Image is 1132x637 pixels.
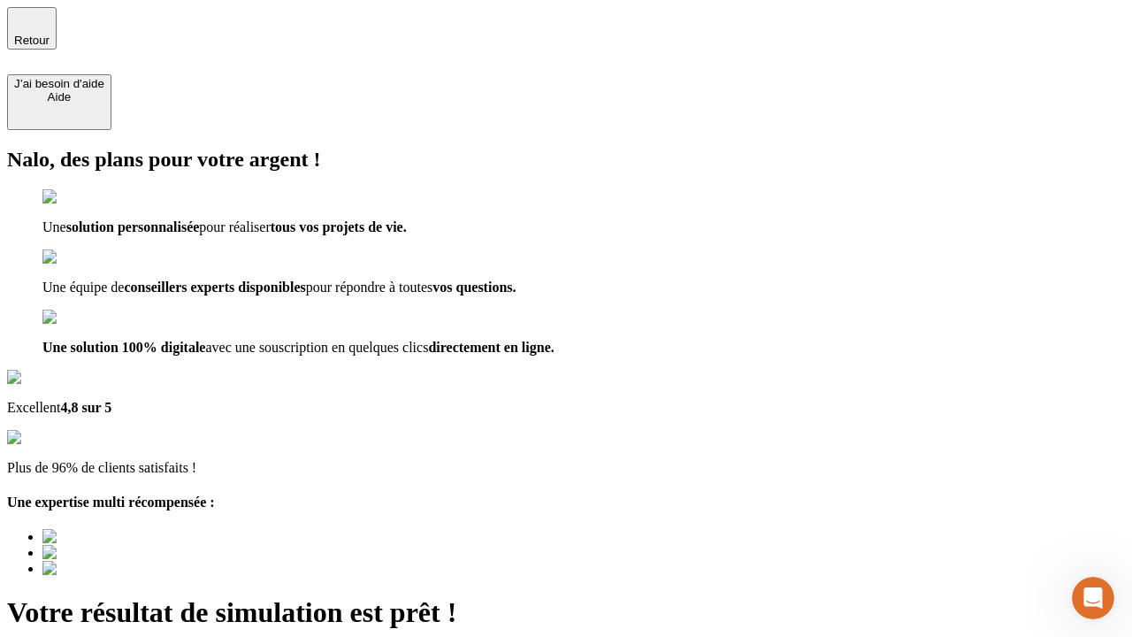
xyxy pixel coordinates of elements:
[124,280,305,295] span: conseillers experts disponibles
[7,430,95,446] img: reviews stars
[7,7,57,50] button: Retour
[7,596,1125,629] h1: Votre résultat de simulation est prêt !
[42,249,119,265] img: checkmark
[14,90,104,104] div: Aide
[7,370,110,386] img: Google Review
[199,219,270,234] span: pour réaliser
[42,545,206,561] img: Best savings advice award
[42,310,119,326] img: checkmark
[66,219,200,234] span: solution personnalisée
[7,400,60,415] span: Excellent
[42,189,119,205] img: checkmark
[42,561,206,577] img: Best savings advice award
[7,495,1125,510] h4: Une expertise multi récompensée :
[7,148,1125,172] h2: Nalo, des plans pour votre argent !
[7,74,111,130] button: J’ai besoin d'aideAide
[205,340,428,355] span: avec une souscription en quelques clics
[271,219,407,234] span: tous vos projets de vie.
[306,280,433,295] span: pour répondre à toutes
[42,280,124,295] span: Une équipe de
[42,340,205,355] span: Une solution 100% digitale
[1072,577,1114,619] iframe: Intercom live chat
[60,400,111,415] span: 4,8 sur 5
[42,219,66,234] span: Une
[42,529,206,545] img: Best savings advice award
[14,34,50,47] span: Retour
[14,77,104,90] div: J’ai besoin d'aide
[428,340,554,355] span: directement en ligne.
[432,280,516,295] span: vos questions.
[7,460,1125,476] p: Plus de 96% de clients satisfaits !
